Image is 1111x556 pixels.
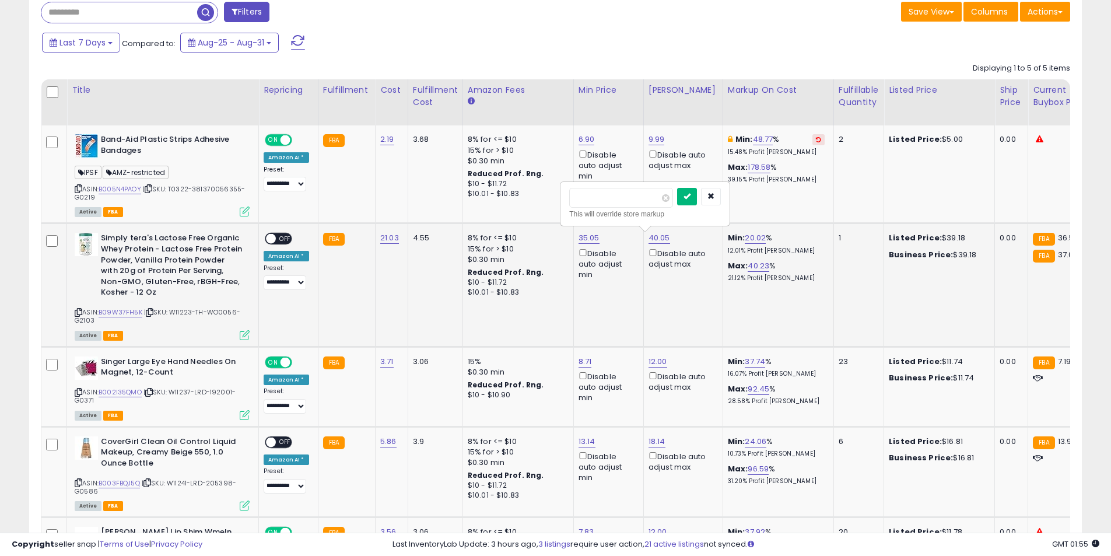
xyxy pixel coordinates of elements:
span: All listings currently available for purchase on Amazon [75,411,101,421]
a: 2.19 [380,134,394,145]
div: $10.01 - $10.83 [468,288,565,298]
div: Disable auto adjust max [649,148,714,171]
span: 37.09 [1058,249,1078,260]
b: Min: [728,436,745,447]
div: Fulfillment Cost [413,84,458,109]
div: % [728,436,825,458]
div: $0.30 min [468,367,565,377]
p: 15.48% Profit [PERSON_NAME] [728,148,825,156]
div: 0.00 [1000,233,1019,243]
div: Disable auto adjust min [579,370,635,404]
div: $10.01 - $10.83 [468,491,565,501]
a: 37.74 [745,356,765,368]
a: 24.06 [745,436,766,447]
a: 40.23 [748,260,769,272]
p: 31.20% Profit [PERSON_NAME] [728,477,825,485]
div: $10 - $11.72 [468,179,565,189]
a: Terms of Use [100,538,149,550]
a: 3 listings [538,538,570,550]
a: 13.14 [579,436,595,447]
div: $5.00 [889,134,986,145]
span: 2025-09-8 01:55 GMT [1052,538,1099,550]
div: ASIN: [75,233,250,338]
b: Business Price: [889,249,953,260]
button: Actions [1020,2,1070,22]
div: Amazon Fees [468,84,569,96]
div: ASIN: [75,356,250,419]
span: | SKU: T0322-381370056355-G0219 [75,184,245,202]
span: FBA [103,501,123,511]
p: 12.01% Profit [PERSON_NAME] [728,247,825,255]
div: Title [72,84,254,96]
b: Min: [735,134,753,145]
b: Simply tera's Lactose Free Organic Whey Protein - Lactose Free Protein Powder, Vanilla Protein Po... [101,233,243,300]
small: FBA [323,134,345,147]
a: 96.59 [748,463,769,475]
th: The percentage added to the cost of goods (COGS) that forms the calculator for Min & Max prices. [723,79,833,125]
span: Aug-25 - Aug-31 [198,37,264,48]
span: 7.19 [1058,356,1071,367]
span: Compared to: [122,38,176,49]
img: 514E1OmsqPL._SL40_.jpg [75,356,98,380]
div: 15% for > $10 [468,145,565,156]
a: 178.58 [748,162,770,173]
div: Listed Price [889,84,990,96]
div: % [728,464,825,485]
small: FBA [1033,250,1054,263]
div: $0.30 min [468,254,565,265]
span: ON [266,135,281,145]
div: Min Price [579,84,639,96]
div: % [728,233,825,254]
span: FBA [103,331,123,341]
b: CoverGirl Clean Oil Control Liquid Makeup, Creamy Beige 550, 1.0 Ounce Bottle [101,436,243,472]
span: Columns [971,6,1008,18]
div: Preset: [264,467,309,494]
b: Reduced Prof. Rng. [468,470,544,480]
div: Disable auto adjust min [579,247,635,281]
b: Listed Price: [889,134,942,145]
div: 8% for <= $10 [468,233,565,243]
b: Listed Price: [889,356,942,367]
a: 21.03 [380,232,399,244]
div: $10 - $11.72 [468,481,565,491]
button: Aug-25 - Aug-31 [180,33,279,53]
div: % [728,134,825,156]
a: 40.05 [649,232,670,244]
small: FBA [323,233,345,246]
a: 3.71 [380,356,394,368]
div: $11.74 [889,373,986,383]
b: Reduced Prof. Rng. [468,267,544,277]
strong: Copyright [12,538,54,550]
span: FBA [103,411,123,421]
a: 5.86 [380,436,397,447]
small: FBA [1033,356,1054,369]
span: 36.54 [1058,232,1080,243]
a: B002I35QMO [99,387,142,397]
div: 0.00 [1000,436,1019,447]
a: Privacy Policy [151,538,202,550]
div: $10.01 - $10.83 [468,189,565,199]
div: ASIN: [75,134,250,215]
div: ASIN: [75,436,250,510]
b: Max: [728,463,748,474]
b: Min: [728,232,745,243]
a: B005N4PAOY [99,184,141,194]
b: Max: [728,260,748,271]
div: 0.00 [1000,356,1019,367]
div: Fulfillment [323,84,370,96]
a: 21 active listings [644,538,704,550]
div: Fulfillable Quantity [839,84,879,109]
a: 12.00 [649,356,667,368]
b: Reduced Prof. Rng. [468,169,544,179]
span: FBA [103,207,123,217]
span: ON [266,357,281,367]
small: FBA [1033,436,1054,449]
div: Current Buybox Price [1033,84,1093,109]
b: Business Price: [889,452,953,463]
div: $39.18 [889,250,986,260]
small: Amazon Fees. [468,96,475,107]
a: 92.45 [748,383,769,395]
span: Last 7 Days [59,37,106,48]
span: All listings currently available for purchase on Amazon [75,331,101,341]
div: % [728,261,825,282]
